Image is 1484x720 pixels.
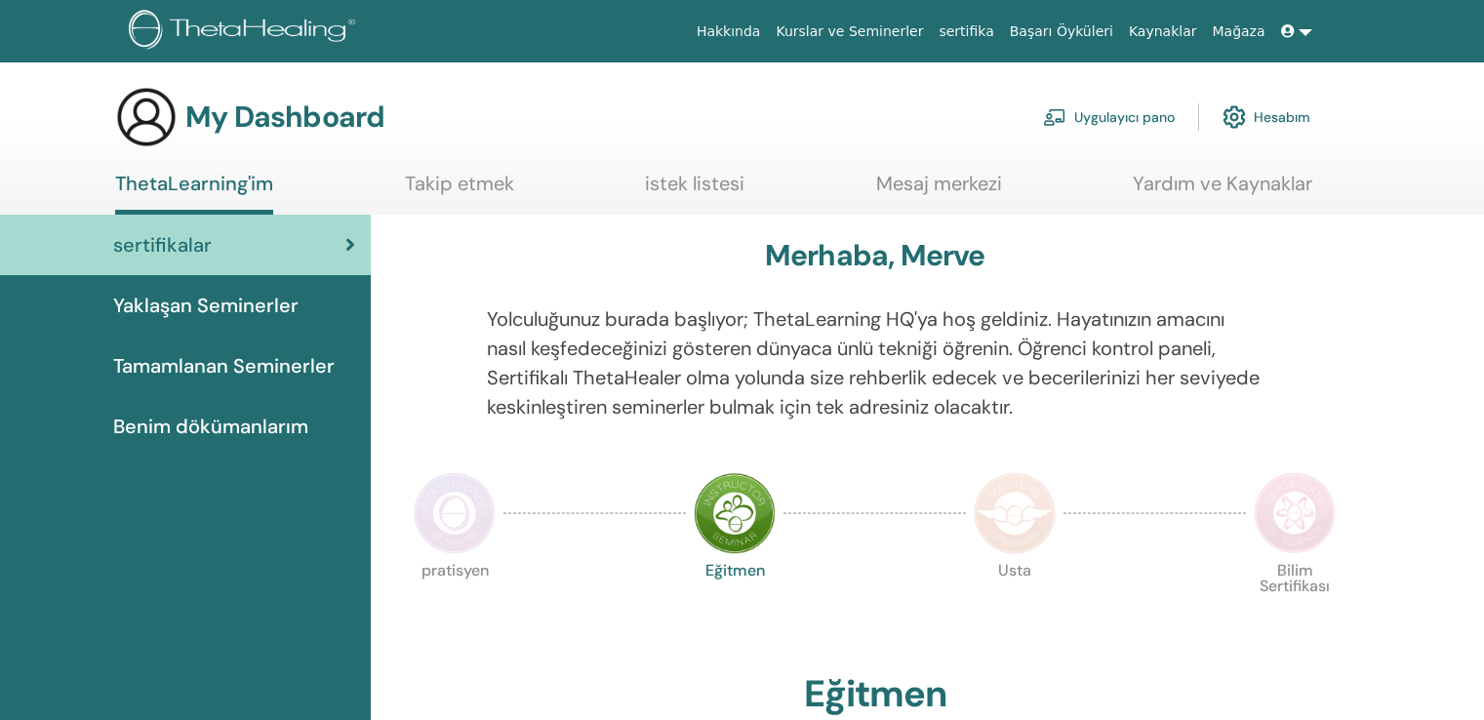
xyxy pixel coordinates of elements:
[113,351,335,380] span: Tamamlanan Seminerler
[414,472,496,554] img: Practitioner
[405,172,514,210] a: Takip etmek
[689,14,769,50] a: Hakkında
[876,172,1002,210] a: Mesaj merkezi
[765,238,985,273] h3: Merhaba, Merve
[1223,96,1310,139] a: Hesabım
[113,291,299,320] span: Yaklaşan Seminerler
[115,172,273,215] a: ThetaLearning'im
[931,14,1001,50] a: sertifika
[1002,14,1121,50] a: Başarı Öyküleri
[1043,96,1175,139] a: Uygulayıcı pano
[129,10,362,54] img: logo.png
[804,672,946,717] h2: Eğitmen
[768,14,931,50] a: Kurslar ve Seminerler
[185,100,384,135] h3: My Dashboard
[694,563,776,645] p: Eğitmen
[113,230,212,260] span: sertifikalar
[1254,563,1336,645] p: Bilim Sertifikası
[1204,14,1272,50] a: Mağaza
[974,563,1056,645] p: Usta
[1254,472,1336,554] img: Certificate of Science
[414,563,496,645] p: pratisyen
[115,86,178,148] img: generic-user-icon.jpg
[487,304,1263,421] p: Yolculuğunuz burada başlıyor; ThetaLearning HQ'ya hoş geldiniz. Hayatınızın amacını nasıl keşfede...
[1121,14,1205,50] a: Kaynaklar
[1043,108,1066,126] img: chalkboard-teacher.svg
[694,472,776,554] img: Instructor
[1133,172,1312,210] a: Yardım ve Kaynaklar
[645,172,744,210] a: istek listesi
[113,412,308,441] span: Benim dökümanlarım
[974,472,1056,554] img: Master
[1223,100,1246,134] img: cog.svg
